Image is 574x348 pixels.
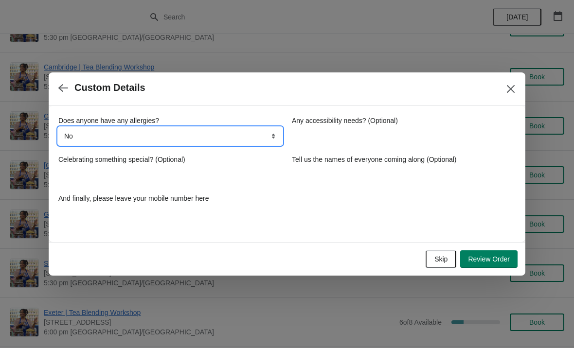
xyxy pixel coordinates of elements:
button: Review Order [460,250,518,268]
label: Tell us the names of everyone coming along (Optional) [292,155,457,164]
label: Celebrating something special? (Optional) [58,155,185,164]
span: Skip [434,255,448,263]
button: Skip [426,250,456,268]
span: Review Order [468,255,510,263]
button: Close [502,80,520,98]
label: Any accessibility needs? (Optional) [292,116,398,125]
h2: Custom Details [74,82,145,93]
label: And finally, please leave your mobile number here [58,193,209,203]
label: Does anyone have any allergies? [58,116,159,125]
